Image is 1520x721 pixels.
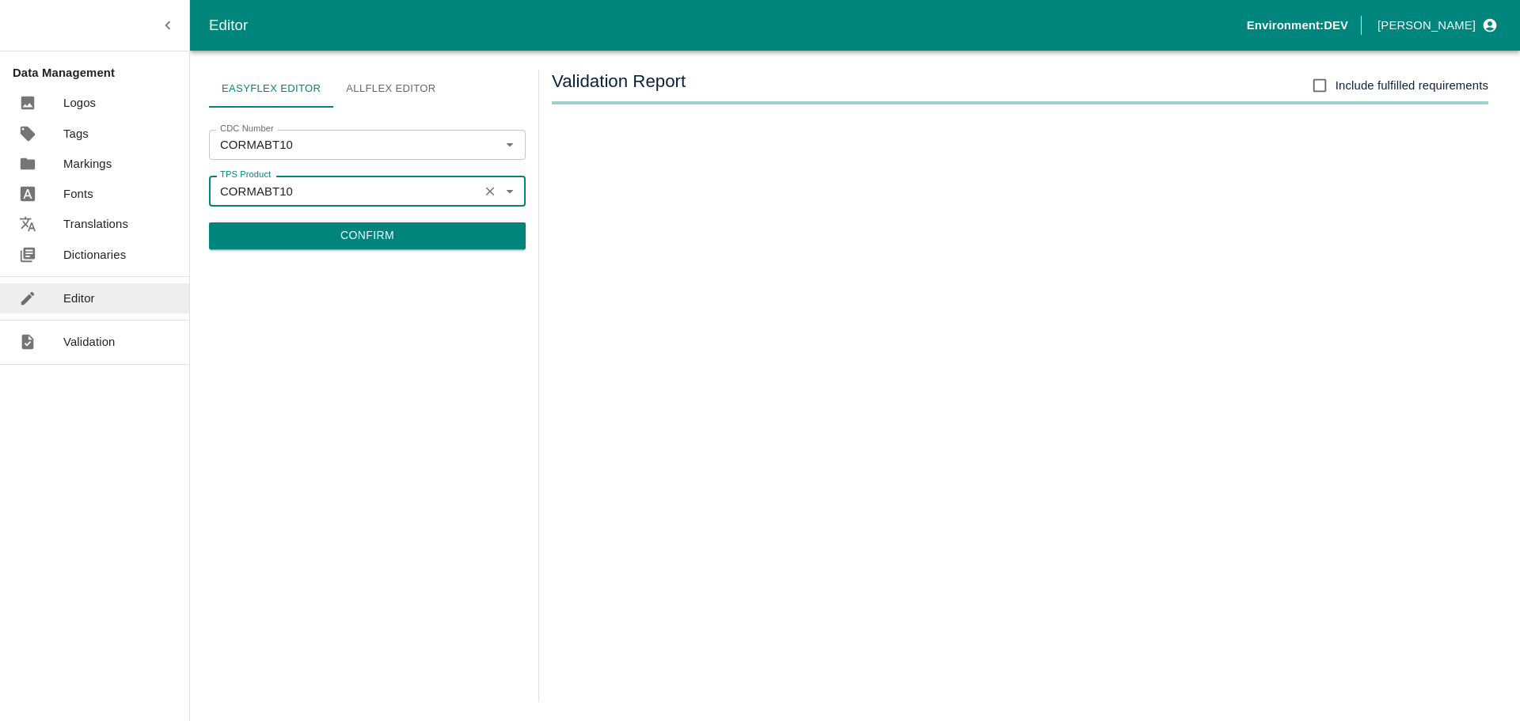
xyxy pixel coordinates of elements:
[63,215,128,233] p: Translations
[500,135,520,155] button: Open
[1247,17,1348,34] p: Environment: DEV
[13,64,189,82] p: Data Management
[63,333,116,351] p: Validation
[209,222,526,249] button: Confirm
[63,185,93,203] p: Fonts
[1377,17,1476,34] p: [PERSON_NAME]
[480,180,501,202] button: Clear
[63,155,112,173] p: Markings
[63,246,126,264] p: Dictionaries
[220,123,274,135] label: CDC Number
[552,70,686,101] h5: Validation Report
[1371,12,1501,39] button: profile
[209,13,1247,37] div: Editor
[63,94,96,112] p: Logos
[63,290,95,307] p: Editor
[500,180,520,201] button: Open
[220,169,271,181] label: TPS Product
[209,70,333,108] a: Easyflex Editor
[1336,77,1488,94] span: Include fulfilled requirements
[63,125,89,142] p: Tags
[333,70,448,108] a: Allflex Editor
